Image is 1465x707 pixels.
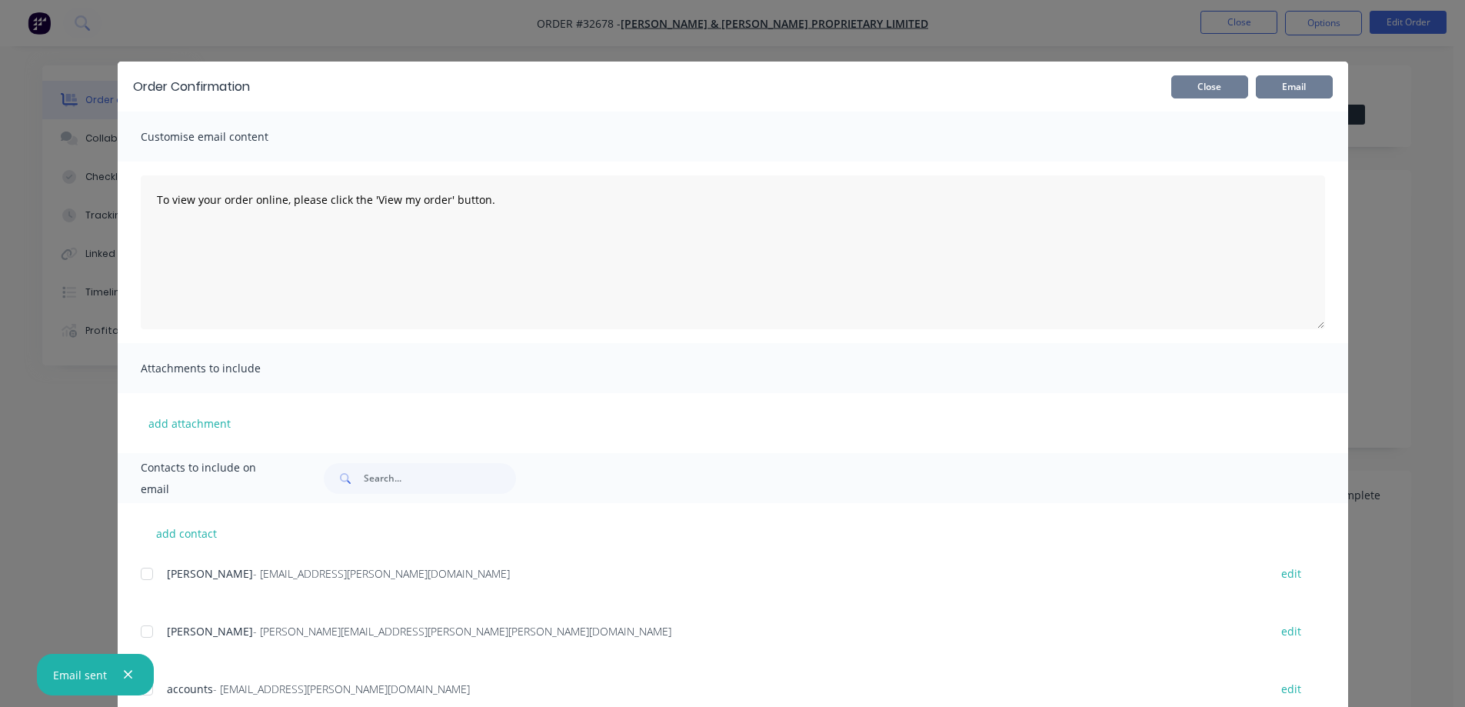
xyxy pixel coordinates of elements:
span: Customise email content [141,126,310,148]
span: - [PERSON_NAME][EMAIL_ADDRESS][PERSON_NAME][PERSON_NAME][DOMAIN_NAME] [253,624,671,639]
button: add contact [141,522,233,545]
button: edit [1272,621,1310,642]
button: Email [1256,75,1333,98]
span: [PERSON_NAME] [167,566,253,581]
div: Order Confirmation [133,78,250,96]
div: Email sent [53,667,107,683]
input: Search... [364,463,516,494]
button: add attachment [141,412,238,435]
span: [PERSON_NAME] [167,624,253,639]
span: Contacts to include on email [141,457,286,500]
span: Attachments to include [141,358,310,379]
span: accounts [167,682,213,696]
button: edit [1272,563,1310,584]
textarea: To view your order online, please click the 'View my order' button. [141,175,1325,329]
span: - [EMAIL_ADDRESS][PERSON_NAME][DOMAIN_NAME] [213,682,470,696]
button: edit [1272,679,1310,699]
span: - [EMAIL_ADDRESS][PERSON_NAME][DOMAIN_NAME] [253,566,510,581]
button: Close [1171,75,1248,98]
